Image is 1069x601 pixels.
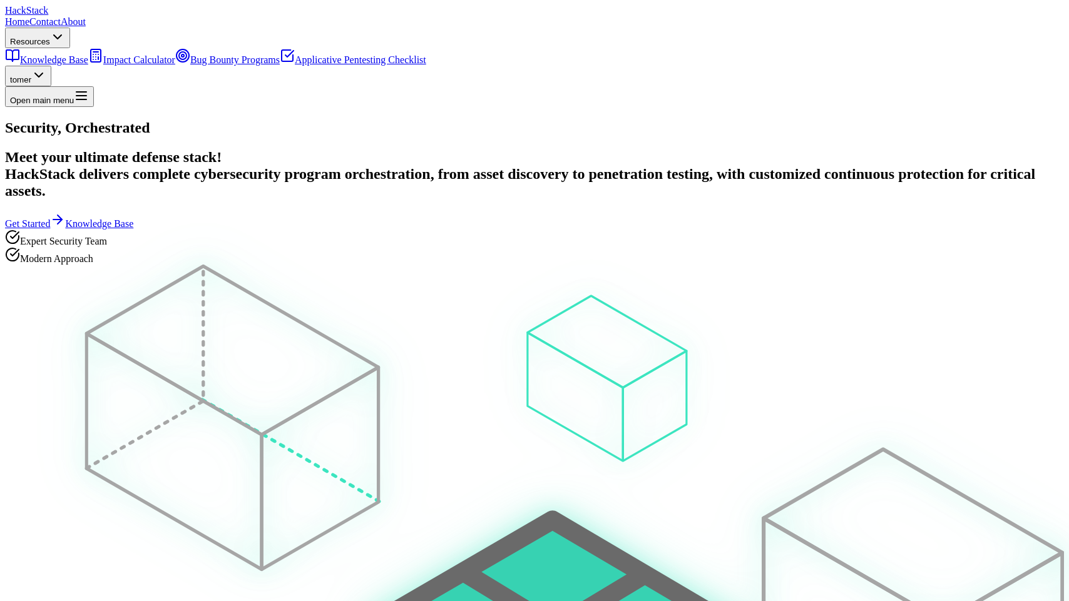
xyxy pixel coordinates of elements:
div: Expert Security Team [5,230,1064,247]
button: Resources [5,28,70,48]
a: Knowledge Base [65,218,133,229]
span: Stack [26,5,49,16]
button: Open main menu [5,86,94,107]
span: Resources [10,37,50,46]
span: Open main menu [10,96,74,105]
span: tomer [10,75,31,84]
span: HackStack delivers complete cybersecurity program orchestration, from asset discovery to penetrat... [5,166,1035,199]
button: tomer [5,66,51,86]
strong: stack! [183,149,222,165]
a: Bug Bounty Programs [175,54,280,65]
a: Get Started [5,218,65,229]
span: Hack [5,5,48,16]
a: Impact Calculator [88,54,175,65]
h2: Meet your ultimate defense [5,149,1064,199]
div: Modern Approach [5,247,1064,265]
a: HackStack [5,5,48,16]
a: Knowledge Base [5,54,88,65]
span: Orchestrated [65,119,150,136]
a: Contact [29,16,61,27]
a: About [61,16,86,27]
h1: Security, [5,119,1064,136]
a: Home [5,16,29,27]
a: Applicative Pentesting Checklist [280,54,426,65]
